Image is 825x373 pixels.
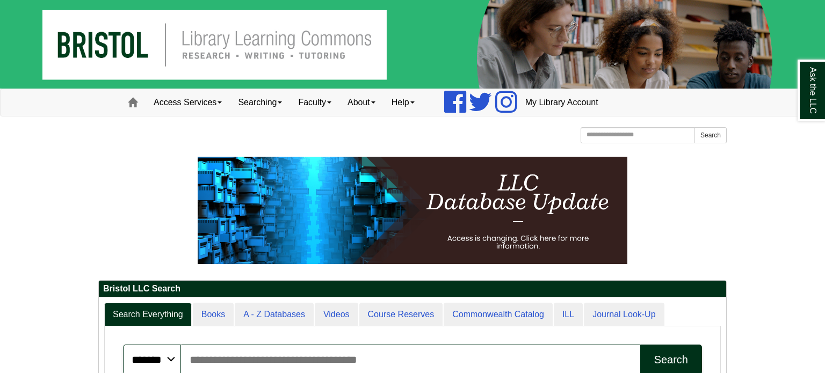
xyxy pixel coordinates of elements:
[198,157,627,264] img: HTML tutorial
[99,281,726,297] h2: Bristol LLC Search
[694,127,727,143] button: Search
[517,89,606,116] a: My Library Account
[359,303,443,327] a: Course Reserves
[383,89,423,116] a: Help
[290,89,339,116] a: Faculty
[339,89,383,116] a: About
[193,303,234,327] a: Books
[554,303,583,327] a: ILL
[444,303,553,327] a: Commonwealth Catalog
[584,303,664,327] a: Journal Look-Up
[654,354,688,366] div: Search
[235,303,314,327] a: A - Z Databases
[315,303,358,327] a: Videos
[104,303,192,327] a: Search Everything
[230,89,290,116] a: Searching
[146,89,230,116] a: Access Services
